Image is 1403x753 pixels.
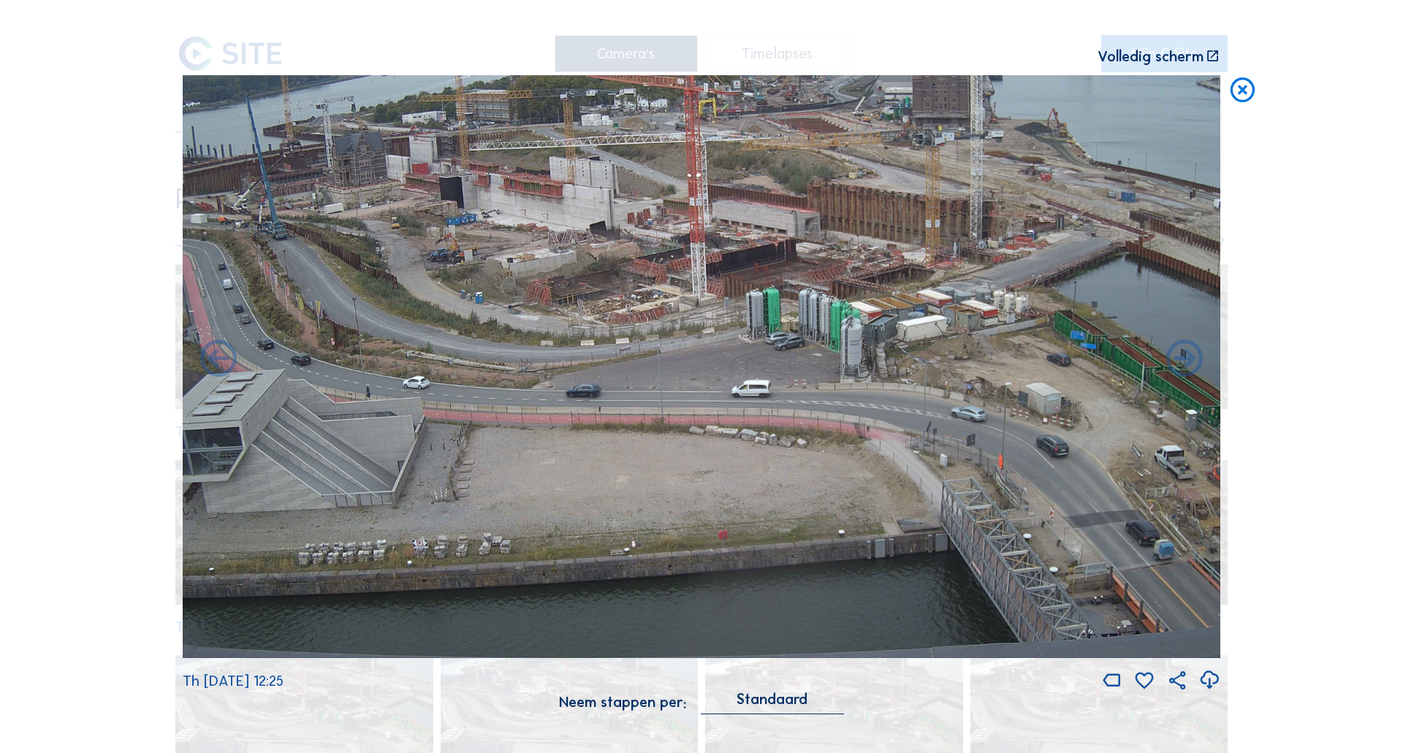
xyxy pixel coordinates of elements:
div: Standaard [701,692,844,714]
div: Neem stappen per: [559,695,686,709]
i: Back [1163,338,1206,382]
div: Standaard [737,692,807,706]
i: Forward [197,338,240,382]
span: Th [DATE] 12:25 [183,672,284,689]
img: Image [183,75,1220,659]
div: Volledig scherm [1098,49,1204,64]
